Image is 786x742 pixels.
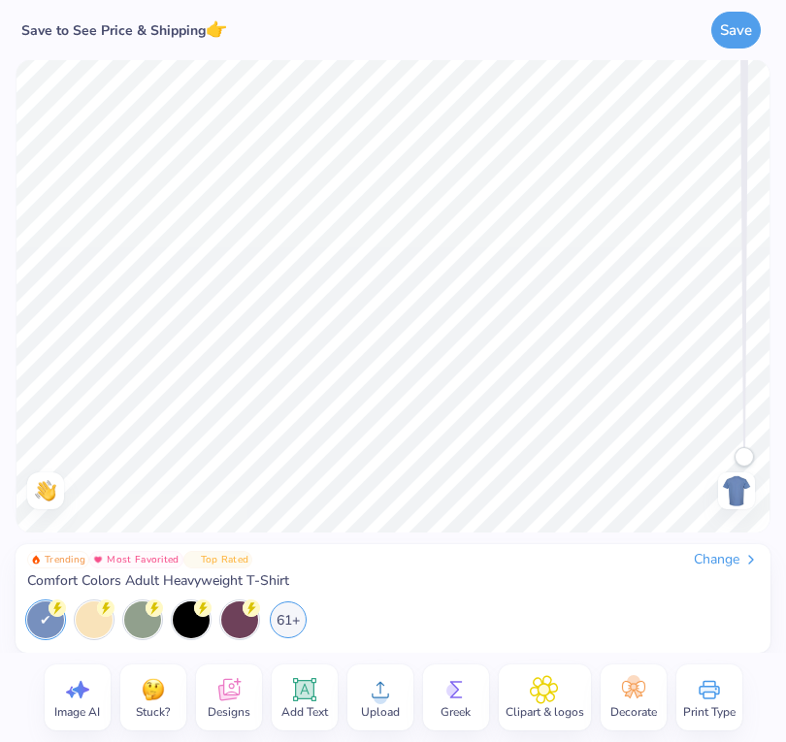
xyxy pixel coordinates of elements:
[136,704,170,720] span: Stuck?
[361,704,400,720] span: Upload
[694,551,759,568] div: Change
[27,551,89,568] button: Badge Button
[16,17,233,43] div: Save to See Price & Shipping
[187,555,197,565] img: Top Rated sort
[107,555,179,565] span: Most Favorited
[45,555,85,565] span: Trending
[683,704,736,720] span: Print Type
[31,555,41,565] img: Trending sort
[93,555,103,565] img: Most Favorited sort
[721,475,752,506] img: Back
[139,675,168,704] img: Stuck?
[506,704,584,720] span: Clipart & logos
[208,704,250,720] span: Designs
[54,704,100,720] span: Image AI
[270,601,307,638] div: 61+
[201,555,249,565] span: Top Rated
[183,551,253,568] button: Badge Button
[206,17,227,41] span: 👉
[89,551,182,568] button: Badge Button
[610,704,657,720] span: Decorate
[711,12,761,48] button: Save
[441,704,471,720] span: Greek
[281,704,328,720] span: Add Text
[735,447,754,467] div: Accessibility label
[27,572,289,590] span: Comfort Colors Adult Heavyweight T-Shirt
